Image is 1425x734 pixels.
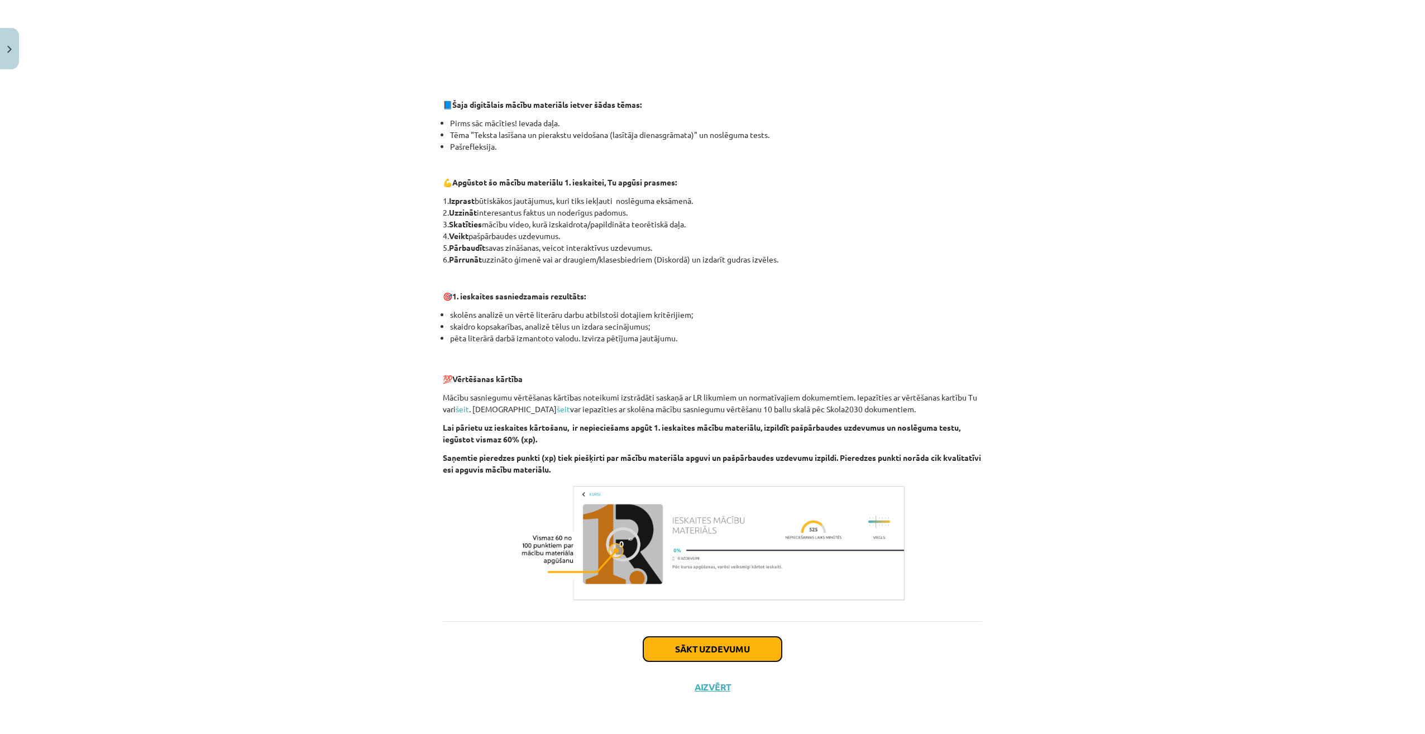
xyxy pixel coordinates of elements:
[443,99,982,111] p: 📘
[691,681,734,693] button: Aizvērt
[449,242,485,252] b: Pārbaudīt
[443,177,982,188] p: 💪
[452,291,586,301] strong: 1. ieskaites sasniedzamais rezultāts:
[443,392,982,415] p: Mācību sasniegumu vērtēšanas kārtības noteikumi izstrādāti saskaņā ar LR likumiem un normatīvajie...
[449,254,482,264] b: Pārrunāt
[449,219,482,229] b: Skatīties
[557,404,570,414] a: šeit
[443,361,982,385] p: 💯
[449,231,468,241] b: Veikt
[449,196,475,206] b: Izprast
[450,129,982,141] li: Tēma "Teksta lasīšana un pierakstu veidošana (lasītāja dienasgrāmata)" un noslēguma tests.
[443,452,981,474] b: Saņemtie pieredzes punkti (xp) tiek piešķirti par mācību materiāla apguvi un pašpārbaudes uzdevum...
[7,46,12,53] img: icon-close-lesson-0947bae3869378f0d4975bcd49f059093ad1ed9edebbc8119c70593378902aed.svg
[643,637,782,661] button: Sākt uzdevumu
[452,374,523,384] b: Vērtēšanas kārtība
[452,99,642,109] strong: Šaja digitālais mācību materiāls ietver šādas tēmas:
[450,117,982,129] li: Pirms sāc mācīties! Ievada daļa.
[449,207,477,217] b: Uzzināt
[443,422,960,444] b: Lai pārietu uz ieskaites kārtošanu, ir nepieciešams apgūt 1. ieskaites mācību materiālu, izpildīt...
[450,141,982,152] li: Pašrefleksija.
[452,177,677,187] b: Apgūstot šo mācību materiālu 1. ieskaitei, Tu apgūsi prasmes:
[450,332,982,356] li: pēta literārā darbā izmantoto valodu. Izvirza pētījuma jautājumu.
[450,321,982,332] li: skaidro kopsakarības, analizē tēlus un izdara secinājumus;
[443,290,982,302] p: 🎯
[456,404,469,414] a: šeit
[450,309,982,321] li: skolēns analizē un vērtē literāru darbu atbilstoši dotajiem kritērijiem;
[443,195,982,265] p: 1. būtiskākos jautājumus, kuri tiks iekļauti noslēguma eksāmenā. 2. interesantus faktus un noderī...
